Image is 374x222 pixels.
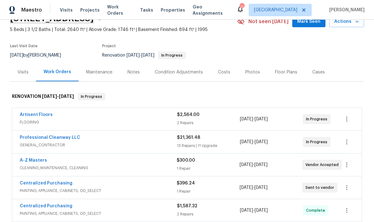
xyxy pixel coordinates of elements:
[127,53,154,58] span: -
[18,69,29,75] div: Visits
[42,94,74,98] span: -
[240,116,268,122] span: -
[10,44,38,48] span: Last Visit Date
[141,53,154,58] span: [DATE]
[10,27,237,33] span: 5 Beds | 3 1/2 Baths | Total: 2640 ft² | Above Grade: 1746 ft² | Basement Finished: 894 ft² | 1995
[218,69,230,75] div: Costs
[59,94,74,98] span: [DATE]
[329,16,364,28] button: Actions
[127,53,140,58] span: [DATE]
[240,139,268,145] span: -
[254,185,268,190] span: [DATE]
[20,181,72,185] a: Centralized Purchasing
[44,69,71,75] div: Work Orders
[240,4,244,10] div: 11
[20,119,177,125] span: FLOORING
[161,7,185,13] span: Properties
[306,116,330,122] span: In Progress
[292,16,325,28] button: Mark Seen
[240,117,253,121] span: [DATE]
[159,53,185,57] span: In Progress
[177,120,240,126] div: 2 Repairs
[240,208,253,213] span: [DATE]
[20,210,177,217] span: PAINTING, APPLIANCE, CABINETS, OD_SELECT
[177,181,195,185] span: $396.24
[255,117,268,121] span: [DATE]
[245,69,260,75] div: Photos
[305,184,337,191] span: Sent to vendor
[140,8,153,12] span: Tasks
[240,162,268,168] span: -
[177,143,240,149] div: 13 Repairs | 11 Upgrade
[107,4,132,16] span: Work Orders
[102,53,186,58] span: Renovation
[20,158,47,163] a: A-Z Masters
[254,7,297,13] span: [GEOGRAPHIC_DATA]
[254,163,268,167] span: [DATE]
[305,162,341,168] span: Vendor Accepted
[155,69,203,75] div: Condition Adjustments
[240,140,253,144] span: [DATE]
[193,4,229,16] span: Geo Assignments
[177,204,197,208] span: $1,587.32
[20,188,177,194] span: PAINTING, APPLIANCE, CABINETS, OD_SELECT
[127,69,140,75] div: Notes
[312,69,325,75] div: Cases
[334,18,359,26] span: Actions
[12,93,74,100] h6: RENOVATION
[177,158,195,163] span: $300.00
[275,69,297,75] div: Floor Plans
[240,185,253,190] span: [DATE]
[10,52,69,59] div: by [PERSON_NAME]
[255,208,268,213] span: [DATE]
[306,139,330,145] span: In Progress
[177,211,240,217] div: 2 Repairs
[10,87,364,107] div: RENOVATION [DATE]-[DATE]In Progress
[177,188,239,194] div: 1 Repair
[20,135,80,140] a: Professional Cleanway LLC
[327,7,365,13] span: [PERSON_NAME]
[255,140,268,144] span: [DATE]
[297,18,320,26] span: Mark Seen
[240,184,268,191] span: -
[42,94,57,98] span: [DATE]
[177,113,200,117] span: $2,564.00
[177,135,200,140] span: $21,361.48
[80,7,100,13] span: Projects
[10,53,23,58] span: [DATE]
[20,204,72,208] a: Centralized Purchasing
[240,163,253,167] span: [DATE]
[86,69,112,75] div: Maintenance
[102,44,116,48] span: Project
[20,165,177,171] span: CLEANING_MAINTENANCE, CLEANING
[20,113,53,117] a: Artisent Floors
[248,18,288,25] span: Not seen [DATE]
[20,142,177,148] span: GENERAL_CONTRACTOR
[240,207,268,214] span: -
[60,7,73,13] span: Visits
[306,207,328,214] span: Complete
[21,7,42,13] span: Maestro
[78,93,105,100] span: In Progress
[177,165,239,172] div: 1 Repair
